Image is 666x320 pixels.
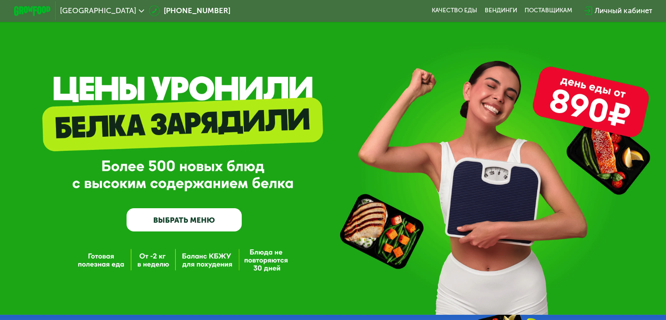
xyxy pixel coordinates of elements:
a: Вендинги [485,7,517,14]
span: [GEOGRAPHIC_DATA] [60,7,136,14]
a: Качество еды [432,7,477,14]
a: [PHONE_NUMBER] [149,5,230,16]
div: Личный кабинет [595,5,652,16]
a: ВЫБРАТЬ МЕНЮ [127,208,242,231]
div: поставщикам [525,7,572,14]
